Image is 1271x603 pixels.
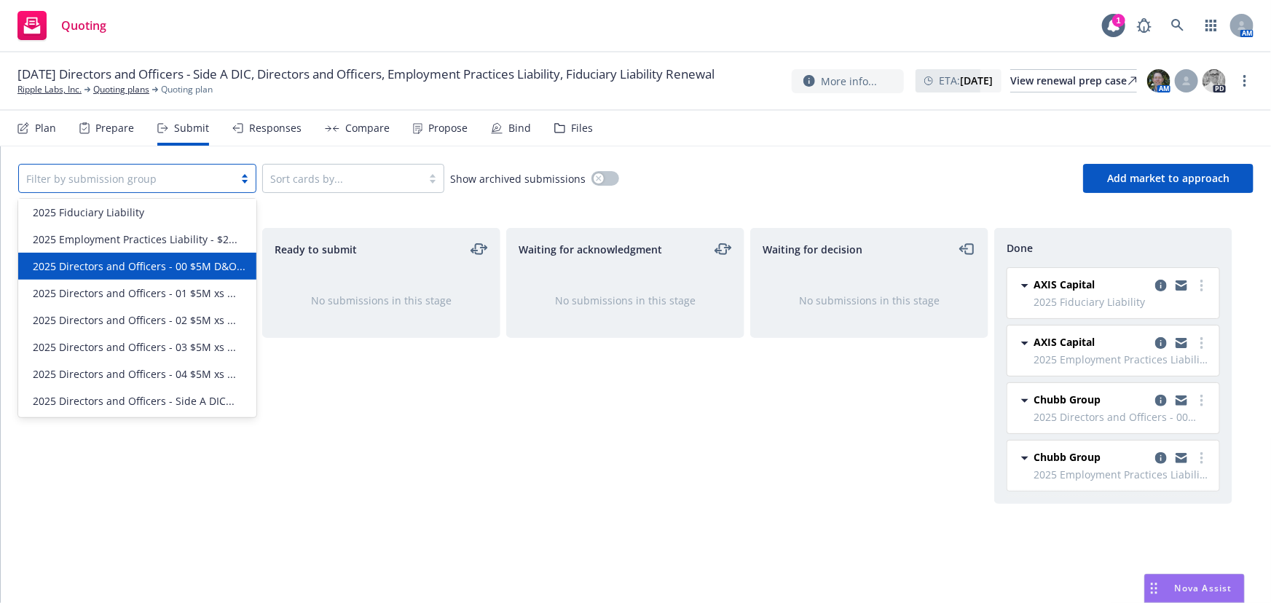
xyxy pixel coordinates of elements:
a: moveLeft [959,240,976,258]
a: copy logging email [1152,392,1170,409]
span: AXIS Capital [1034,277,1095,292]
a: copy logging email [1152,277,1170,294]
div: Prepare [95,122,134,134]
a: copy logging email [1173,277,1190,294]
a: Report a Bug [1130,11,1159,40]
div: 1 [1112,14,1125,27]
div: Bind [508,122,531,134]
span: 2025 Directors and Officers - Side A DIC... [33,393,235,409]
span: ETA : [939,73,993,88]
span: Quoting plan [161,83,213,96]
span: Waiting for decision [763,242,862,257]
a: Quoting plans [93,83,149,96]
a: Search [1163,11,1192,40]
span: Nova Assist [1175,582,1232,594]
a: Quoting [12,5,112,46]
a: View renewal prep case [1010,69,1137,92]
button: Nova Assist [1144,574,1245,603]
div: No submissions in this stage [774,293,964,308]
span: Chubb Group [1034,392,1101,407]
a: copy logging email [1152,334,1170,352]
a: moveLeftRight [471,240,488,258]
div: No submissions in this stage [530,293,720,308]
a: more [1236,72,1254,90]
span: AXIS Capital [1034,334,1095,350]
div: Compare [345,122,390,134]
img: photo [1203,69,1226,92]
div: Files [571,122,593,134]
span: 2025 Directors and Officers - 00 $5M D&O... [33,259,245,274]
span: 2025 Directors and Officers - 01 $5M xs ... [33,285,236,301]
span: Done [1007,240,1033,256]
a: Switch app [1197,11,1226,40]
a: copy logging email [1152,449,1170,467]
div: View renewal prep case [1010,70,1137,92]
span: 2025 Fiduciary Liability [33,205,144,220]
span: 2025 Employment Practices Liability - $2... [33,232,237,247]
span: 2025 Fiduciary Liability [1034,294,1211,310]
span: 2025 Directors and Officers - 03 $5M xs ... [33,339,236,355]
a: moveLeftRight [715,240,732,258]
img: photo [1147,69,1170,92]
a: more [1193,334,1211,352]
span: Chubb Group [1034,449,1101,465]
button: More info... [792,69,904,93]
div: Propose [428,122,468,134]
div: Plan [35,122,56,134]
span: Quoting [61,20,106,31]
span: 2025 Directors and Officers - 04 $5M xs ... [33,366,236,382]
strong: [DATE] [960,74,993,87]
a: copy logging email [1173,392,1190,409]
button: Add market to approach [1083,164,1254,193]
span: Ready to submit [275,242,357,257]
span: [DATE] Directors and Officers - Side A DIC, Directors and Officers, Employment Practices Liabilit... [17,66,715,83]
div: Submit [174,122,209,134]
span: 2025 Directors and Officers - 02 $5M xs ... [33,312,236,328]
span: Add market to approach [1107,171,1229,185]
a: more [1193,392,1211,409]
span: 2025 Employment Practices Liability - $2M EPL [1034,467,1211,482]
a: more [1193,277,1211,294]
a: Ripple Labs, Inc. [17,83,82,96]
a: more [1193,449,1211,467]
span: 2025 Directors and Officers - 00 $5M D&O Primary [1034,409,1211,425]
a: copy logging email [1173,449,1190,467]
span: 2025 Employment Practices Liability - $2M EPL [1034,352,1211,367]
span: More info... [821,74,877,89]
span: Show archived submissions [450,171,586,186]
div: No submissions in this stage [286,293,476,308]
div: Drag to move [1145,575,1163,602]
div: Responses [249,122,302,134]
span: Waiting for acknowledgment [519,242,662,257]
a: copy logging email [1173,334,1190,352]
